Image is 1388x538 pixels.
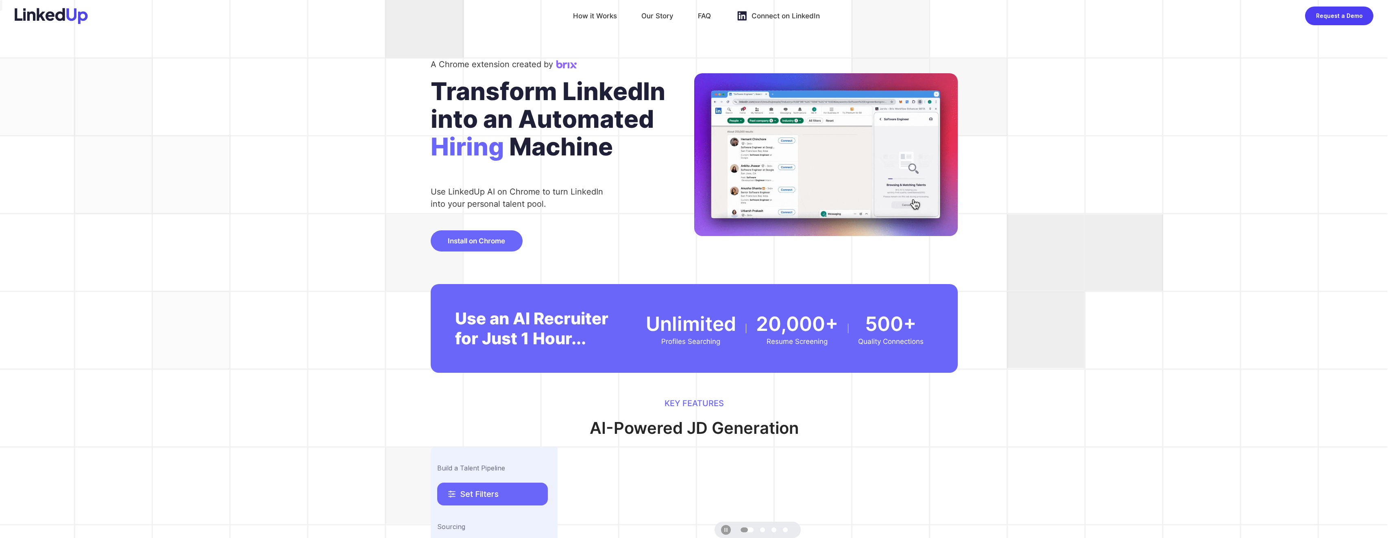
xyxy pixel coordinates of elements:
button: Request a Demo [1305,7,1373,25]
div: Unlimited [646,312,736,336]
div: FAQ [698,9,711,22]
div: Resume Screening [756,337,838,346]
div: Transform LinkedIn [431,77,694,105]
div: Our Story [641,9,673,22]
div: Build a Talent Pipeline [437,463,548,473]
div: Sourcing [437,522,548,531]
div: Key Features [509,397,879,409]
span: Set Filters [460,488,499,500]
div: How it Works [573,9,617,22]
div: Profiles Searching [646,337,736,346]
div: 500+ [858,312,924,336]
div: 20,000+ [756,312,838,336]
div: Use LinkedUp AI on Chrome to turn LinkedIn into your personal talent pool. [431,186,610,210]
span: Install on Chrome [448,237,505,245]
div: A Chrome extension created by [431,58,553,71]
img: Brix Logo [556,60,577,69]
div: into an Automated [431,105,694,133]
div: Connect on LinkedIn [752,9,820,22]
div: AI-Powered JD Generation [509,416,879,440]
img: bg [694,73,958,236]
div: Quality Connections [858,337,924,346]
span: Hiring [431,133,504,169]
div: Use an AI Recruiter for Just 1 Hour... [455,308,617,348]
span: Machine [509,133,613,169]
img: linkedin [735,9,748,22]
